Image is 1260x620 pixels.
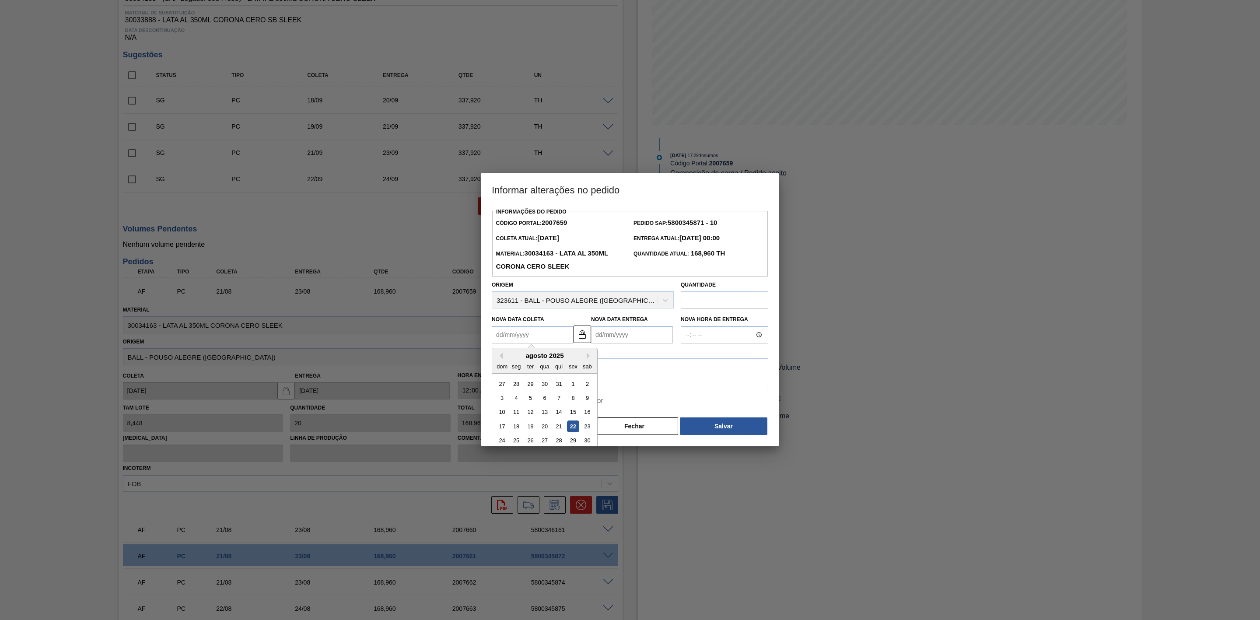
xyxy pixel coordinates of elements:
div: Choose domingo, 24 de agosto de 2025 [496,435,508,447]
div: Choose sábado, 23 de agosto de 2025 [581,420,593,432]
label: Observação [492,346,768,358]
div: month 2025-08 [495,377,594,462]
div: Choose quarta-feira, 30 de julho de 2025 [539,378,550,390]
div: Choose quarta-feira, 6 de agosto de 2025 [539,392,550,404]
div: Choose domingo, 10 de agosto de 2025 [496,406,508,418]
h3: Informar alterações no pedido [481,173,779,206]
div: Choose quinta-feira, 7 de agosto de 2025 [553,392,565,404]
div: seg [511,361,522,372]
div: Choose sexta-feira, 29 de agosto de 2025 [567,435,579,447]
label: Informações do Pedido [496,209,567,215]
div: Choose terça-feira, 19 de agosto de 2025 [525,420,536,432]
strong: 5800345871 - 10 [668,219,717,226]
div: qui [553,361,565,372]
span: Quantidade Atual: [633,251,725,257]
div: Choose terça-feira, 12 de agosto de 2025 [525,406,536,418]
div: qua [539,361,550,372]
div: Choose domingo, 27 de julho de 2025 [496,378,508,390]
label: Nova Hora de Entrega [681,313,768,326]
strong: [DATE] [537,234,559,242]
strong: [DATE] 00:00 [679,234,720,242]
button: Fechar [591,417,678,435]
div: Choose sábado, 9 de agosto de 2025 [581,392,593,404]
div: Choose sábado, 16 de agosto de 2025 [581,406,593,418]
span: Código Portal: [496,220,567,226]
div: Choose quarta-feira, 13 de agosto de 2025 [539,406,550,418]
button: Salvar [680,417,767,435]
div: Choose segunda-feira, 28 de julho de 2025 [511,378,522,390]
div: Choose quinta-feira, 31 de julho de 2025 [553,378,565,390]
div: Choose domingo, 17 de agosto de 2025 [496,420,508,432]
div: Choose terça-feira, 29 de julho de 2025 [525,378,536,390]
div: Choose segunda-feira, 11 de agosto de 2025 [511,406,522,418]
label: Quantidade [681,282,716,288]
div: dom [496,361,508,372]
div: Choose quinta-feira, 28 de agosto de 2025 [553,435,565,447]
div: Choose quarta-feira, 27 de agosto de 2025 [539,435,550,447]
div: agosto 2025 [492,352,597,359]
strong: 2007659 [542,219,567,226]
input: dd/mm/yyyy [492,326,574,343]
div: sab [581,361,593,372]
div: Choose terça-feira, 5 de agosto de 2025 [525,392,536,404]
div: Choose quinta-feira, 14 de agosto de 2025 [553,406,565,418]
div: sex [567,361,579,372]
div: Choose segunda-feira, 4 de agosto de 2025 [511,392,522,404]
img: locked [577,329,588,340]
div: Choose sábado, 2 de agosto de 2025 [581,378,593,390]
strong: 30034163 - LATA AL 350ML CORONA CERO SLEEK [496,249,608,270]
input: dd/mm/yyyy [591,326,673,343]
button: locked [574,326,591,343]
div: Choose sexta-feira, 1 de agosto de 2025 [567,378,579,390]
div: Choose sábado, 30 de agosto de 2025 [581,435,593,447]
div: Choose quarta-feira, 20 de agosto de 2025 [539,420,550,432]
div: Choose sexta-feira, 15 de agosto de 2025 [567,406,579,418]
span: Coleta Atual: [496,235,559,242]
div: Choose sexta-feira, 8 de agosto de 2025 [567,392,579,404]
div: ter [525,361,536,372]
span: Entrega Atual: [633,235,720,242]
button: Previous Month [497,353,503,359]
button: Next Month [587,353,593,359]
div: Choose segunda-feira, 18 de agosto de 2025 [511,420,522,432]
span: Material: [496,251,608,270]
div: Choose sexta-feira, 22 de agosto de 2025 [567,420,579,432]
div: Choose segunda-feira, 25 de agosto de 2025 [511,435,522,447]
label: Origem [492,282,513,288]
div: Choose quinta-feira, 21 de agosto de 2025 [553,420,565,432]
strong: 168,960 TH [689,249,725,257]
label: Nova Data Entrega [591,316,648,322]
span: Pedido SAP: [633,220,717,226]
div: Choose terça-feira, 26 de agosto de 2025 [525,435,536,447]
label: Nova Data Coleta [492,316,544,322]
